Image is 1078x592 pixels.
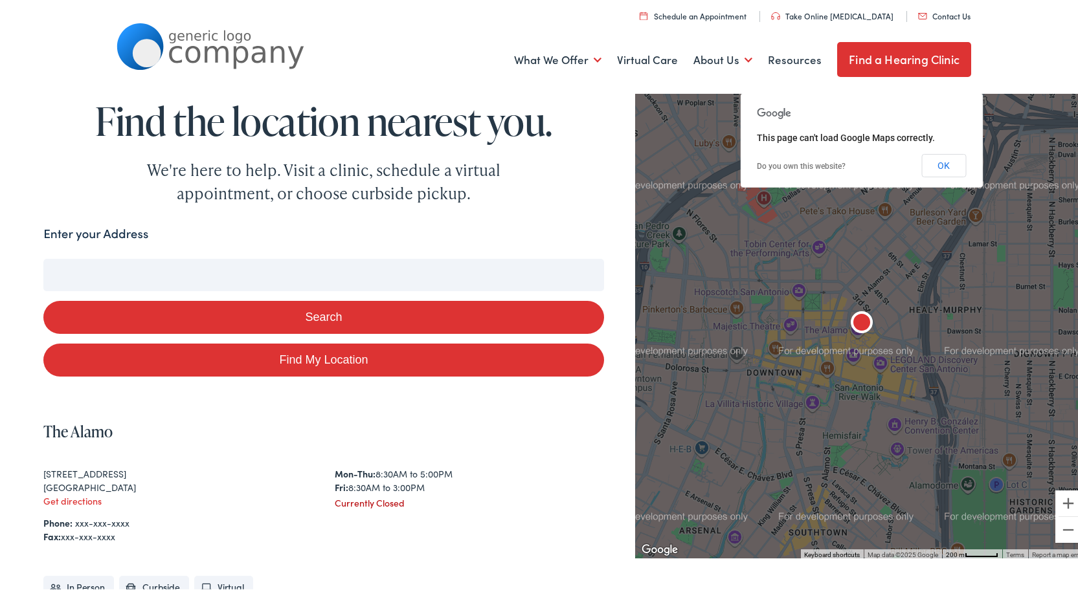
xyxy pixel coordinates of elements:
a: Virtual Care [617,34,678,82]
span: Map data ©2025 Google [868,549,938,556]
a: Find My Location [43,341,604,374]
a: Contact Us [918,8,971,19]
div: We're here to help. Visit a clinic, schedule a virtual appointment, or choose curbside pickup. [117,156,531,203]
img: utility icon [640,9,647,17]
div: xxx-xxx-xxxx [43,527,604,541]
button: Map Scale: 200 m per 48 pixels [942,547,1002,556]
div: Currently Closed [335,494,603,507]
strong: Fri: [335,478,348,491]
a: Terms (opens in new tab) [1006,549,1024,556]
input: Enter your address or zip code [43,256,604,289]
a: What We Offer [514,34,601,82]
span: 200 m [946,549,965,556]
button: Keyboard shortcuts [804,548,860,557]
a: Find a Hearing Clinic [837,39,971,74]
div: 8:30AM to 5:00PM 8:30AM to 3:00PM [335,465,603,492]
label: Enter your Address [43,222,148,241]
h1: Find the location nearest you. [43,97,604,140]
img: utility icon [771,10,780,17]
strong: Mon-Thu: [335,465,376,477]
a: Resources [768,34,822,82]
a: Do you own this website? [757,159,846,168]
img: Google [638,539,681,556]
button: OK [921,151,966,175]
a: xxx-xxx-xxxx [75,514,129,527]
a: Open this area in Google Maps (opens a new window) [638,539,681,556]
a: The Alamo [43,418,113,439]
a: Schedule an Appointment [640,8,747,19]
strong: Phone: [43,514,73,527]
a: About Us [693,34,752,82]
span: This page can't load Google Maps correctly. [757,130,935,140]
a: Take Online [MEDICAL_DATA] [771,8,893,19]
button: Search [43,298,604,331]
img: utility icon [918,10,927,17]
strong: Fax: [43,527,61,540]
div: [GEOGRAPHIC_DATA] [43,478,312,492]
div: The Alamo [846,306,877,337]
a: Get directions [43,492,102,505]
div: [STREET_ADDRESS] [43,465,312,478]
